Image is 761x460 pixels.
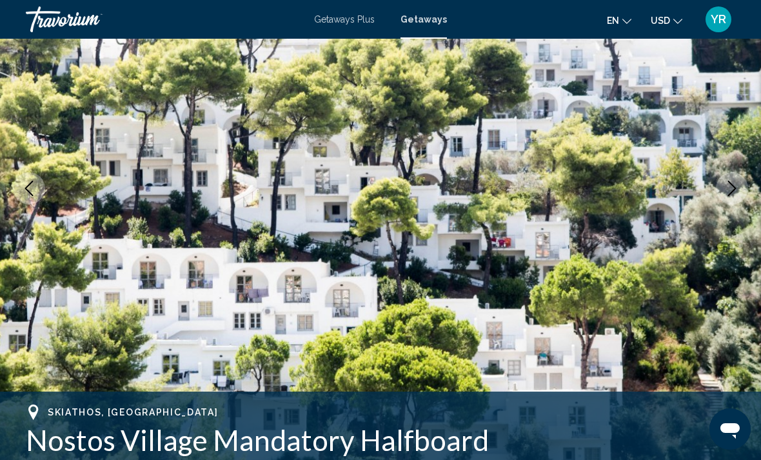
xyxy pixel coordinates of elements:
button: Previous image [13,172,45,205]
button: User Menu [702,6,735,33]
a: Getaways [400,14,447,25]
span: Skiathos, [GEOGRAPHIC_DATA] [48,407,218,417]
button: Next image [716,172,748,205]
button: Change currency [651,11,682,30]
a: Getaways Plus [314,14,375,25]
span: YR [711,13,726,26]
h1: Nostos Village Mandatory Halfboard [26,423,735,457]
a: Travorium [26,6,301,32]
button: Change language [607,11,631,30]
iframe: Button to launch messaging window [709,408,751,450]
span: en [607,15,619,26]
span: USD [651,15,670,26]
